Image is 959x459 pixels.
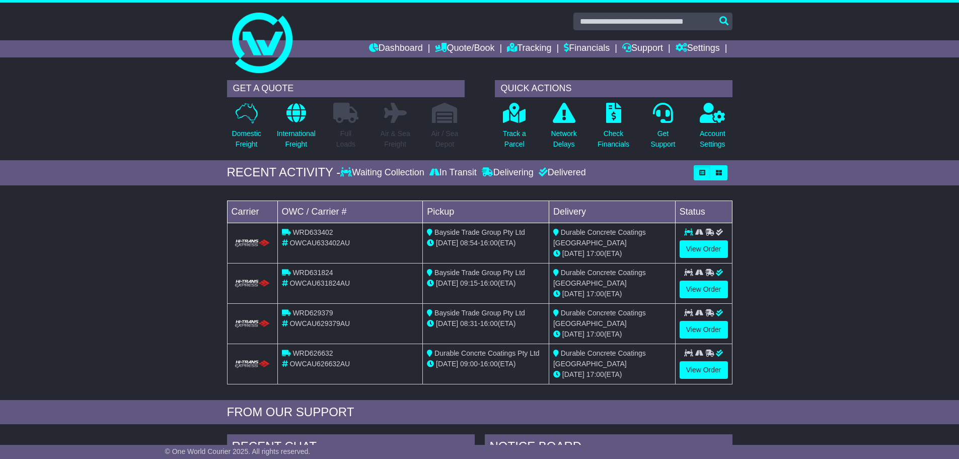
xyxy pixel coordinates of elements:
[227,80,465,97] div: GET A QUOTE
[597,102,630,155] a: CheckFinancials
[562,330,584,338] span: [DATE]
[381,128,410,150] p: Air & Sea Freight
[369,40,423,57] a: Dashboard
[553,248,671,259] div: (ETA)
[427,238,545,248] div: - (ETA)
[231,102,261,155] a: DomesticFreight
[434,228,525,236] span: Bayside Trade Group Pty Ltd
[423,201,549,223] td: Pickup
[680,240,728,258] a: View Order
[277,201,423,223] td: OWC / Carrier #
[586,290,604,298] span: 17:00
[680,281,728,298] a: View Order
[276,102,316,155] a: InternationalFreight
[480,360,498,368] span: 16:00
[553,369,671,380] div: (ETA)
[289,319,350,327] span: OWCAU629379AU
[700,128,725,150] p: Account Settings
[562,290,584,298] span: [DATE]
[553,228,646,247] span: Durable Concrete Coatings [GEOGRAPHIC_DATA]
[431,128,459,150] p: Air / Sea Depot
[427,167,479,178] div: In Transit
[479,167,536,178] div: Delivering
[434,269,525,277] span: Bayside Trade Group Pty Ltd
[234,360,271,369] img: HiTrans.png
[553,269,646,287] span: Durable Concrete Coatings [GEOGRAPHIC_DATA]
[165,447,311,455] span: © One World Courier 2025. All rights reserved.
[553,329,671,340] div: (ETA)
[551,128,576,150] p: Network Delays
[586,370,604,378] span: 17:00
[502,102,527,155] a: Track aParcel
[427,278,545,289] div: - (ETA)
[562,370,584,378] span: [DATE]
[586,330,604,338] span: 17:00
[480,279,498,287] span: 16:00
[289,239,350,247] span: OWCAU633402AU
[292,309,333,317] span: WRD629379
[460,239,478,247] span: 08:54
[227,165,341,180] div: RECENT ACTIVITY -
[292,269,333,277] span: WRD631824
[553,289,671,299] div: (ETA)
[292,349,333,357] span: WRD626632
[289,360,350,368] span: OWCAU626632AU
[536,167,586,178] div: Delivered
[435,40,494,57] a: Quote/Book
[549,201,675,223] td: Delivery
[480,239,498,247] span: 16:00
[550,102,577,155] a: NetworkDelays
[289,279,350,287] span: OWCAU631824AU
[434,309,525,317] span: Bayside Trade Group Pty Ltd
[227,405,732,420] div: FROM OUR SUPPORT
[676,40,720,57] a: Settings
[340,167,426,178] div: Waiting Collection
[434,349,540,357] span: Durable Concrte Coatings Pty Ltd
[480,319,498,327] span: 16:00
[277,128,316,150] p: International Freight
[553,309,646,327] span: Durable Concrete Coatings [GEOGRAPHIC_DATA]
[436,239,458,247] span: [DATE]
[333,128,358,150] p: Full Loads
[562,249,584,257] span: [DATE]
[436,319,458,327] span: [DATE]
[650,128,675,150] p: Get Support
[553,349,646,368] span: Durable Concrete Coatings [GEOGRAPHIC_DATA]
[436,279,458,287] span: [DATE]
[675,201,732,223] td: Status
[460,279,478,287] span: 09:15
[598,128,629,150] p: Check Financials
[234,239,271,248] img: HiTrans.png
[622,40,663,57] a: Support
[680,361,728,379] a: View Order
[292,228,333,236] span: WRD633402
[507,40,551,57] a: Tracking
[436,360,458,368] span: [DATE]
[586,249,604,257] span: 17:00
[495,80,732,97] div: QUICK ACTIONS
[699,102,726,155] a: AccountSettings
[680,321,728,339] a: View Order
[460,360,478,368] span: 09:00
[227,201,277,223] td: Carrier
[564,40,610,57] a: Financials
[503,128,526,150] p: Track a Parcel
[427,318,545,329] div: - (ETA)
[460,319,478,327] span: 08:31
[427,359,545,369] div: - (ETA)
[232,128,261,150] p: Domestic Freight
[650,102,676,155] a: GetSupport
[234,319,271,329] img: HiTrans.png
[234,279,271,289] img: HiTrans.png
